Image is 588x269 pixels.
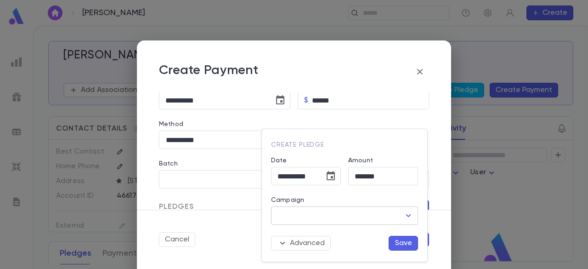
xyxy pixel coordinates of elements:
[348,157,373,164] label: Amount
[402,209,415,222] button: Open
[322,167,340,185] button: Choose date, selected date is Sep 25, 2025
[271,142,324,148] span: Create Pledge
[271,196,304,204] label: Campaign
[271,157,341,164] label: Date
[271,236,331,251] button: Advanced
[389,236,418,251] button: Save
